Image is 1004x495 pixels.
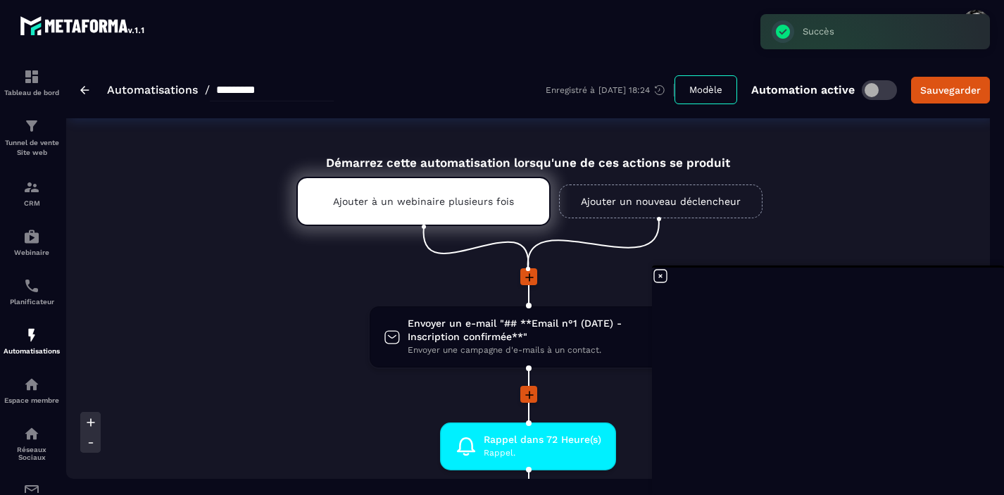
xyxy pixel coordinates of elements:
p: Tableau de bord [4,89,60,96]
span: Rappel. [484,446,601,460]
img: formation [23,68,40,85]
button: Sauvegarder [911,77,990,104]
a: schedulerschedulerPlanificateur [4,267,60,316]
p: Espace membre [4,396,60,404]
span: / [205,83,210,96]
a: formationformationTunnel de vente Site web [4,107,60,168]
div: Sauvegarder [920,83,981,97]
img: arrow [80,86,89,94]
a: automationsautomationsEspace membre [4,365,60,415]
span: Rappel dans 72 Heure(s) [484,433,601,446]
a: Ajouter un nouveau déclencheur [559,184,763,218]
img: automations [23,228,40,245]
img: formation [23,118,40,134]
p: Automation active [751,83,855,96]
img: formation [23,179,40,196]
p: Planificateur [4,298,60,306]
img: scheduler [23,277,40,294]
button: Modèle [674,75,737,104]
div: Enregistré à [546,84,674,96]
p: CRM [4,199,60,207]
img: social-network [23,425,40,442]
div: Démarrez cette automatisation lorsqu'une de ces actions se produit [261,139,795,170]
a: automationsautomationsAutomatisations [4,316,60,365]
a: Automatisations [107,83,198,96]
p: [DATE] 18:24 [598,85,650,95]
a: formationformationCRM [4,168,60,218]
p: Tunnel de vente Site web [4,138,60,158]
a: automationsautomationsWebinaire [4,218,60,267]
img: automations [23,376,40,393]
p: Ajouter à un webinaire plusieurs fois [333,196,514,207]
img: automations [23,327,40,344]
p: Webinaire [4,249,60,256]
span: Envoyer une campagne d'e-mails à un contact. [408,344,672,357]
img: logo [20,13,146,38]
a: formationformationTableau de bord [4,58,60,107]
a: social-networksocial-networkRéseaux Sociaux [4,415,60,472]
span: Envoyer un e-mail "## **Email n°1 (DATE) - Inscription confirmée**" [408,317,672,344]
p: Réseaux Sociaux [4,446,60,461]
p: Automatisations [4,347,60,355]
